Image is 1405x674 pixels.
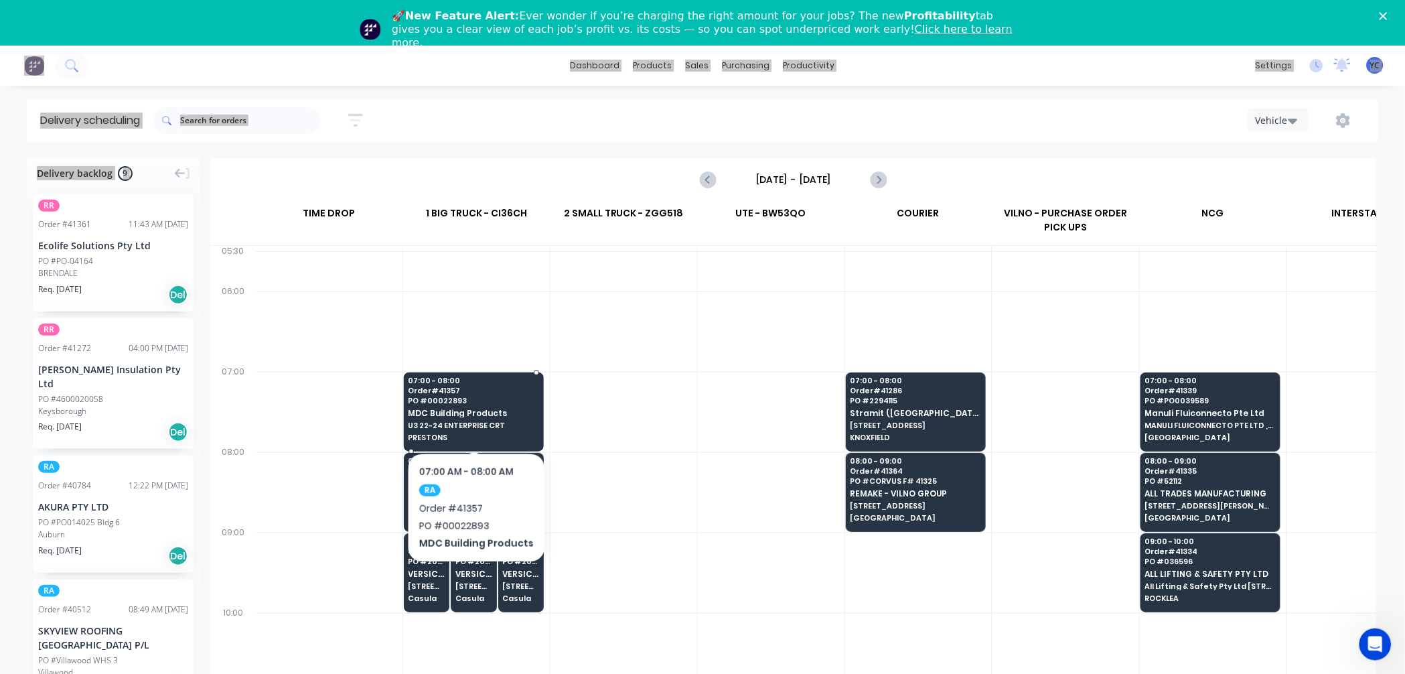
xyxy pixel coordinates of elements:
[129,480,188,492] div: 12:22 PM [DATE]
[698,202,844,231] div: UTE - BW53QO
[851,421,980,429] span: [STREET_ADDRESS]
[38,480,91,492] div: Order # 40784
[38,604,91,616] div: Order # 40512
[38,362,188,391] div: [PERSON_NAME] Insulation Pty Ltd
[550,202,697,231] div: 2 SMALL TRUCK - ZGG518
[1145,537,1275,545] span: 09:00 - 10:00
[409,397,538,405] span: PO # 00022893
[409,377,538,385] span: 07:00 - 08:00
[502,569,539,578] span: VERSICLAD PTY LTD
[851,377,980,385] span: 07:00 - 08:00
[479,477,538,485] span: PO # 20019
[168,285,188,305] div: Del
[479,457,538,465] span: 08:00 - 09:00
[180,107,321,134] input: Search for orders
[1145,477,1275,485] span: PO # 52112
[38,545,82,557] span: Req. [DATE]
[38,342,91,354] div: Order # 41272
[1370,60,1380,72] span: YC
[1145,397,1275,405] span: PO # PO0039589
[210,283,256,364] div: 06:00
[479,489,538,498] span: VERSICLAD PTY LTD
[409,409,538,417] span: MDC Building Products
[409,557,445,565] span: PO # 20022
[129,342,188,354] div: 04:00 PM [DATE]
[38,218,91,230] div: Order # 41361
[360,19,381,40] img: Profile image for Team
[851,409,980,417] span: Stramit ([GEOGRAPHIC_DATA])
[168,546,188,566] div: Del
[1145,377,1275,385] span: 07:00 - 08:00
[129,218,188,230] div: 11:43 AM [DATE]
[1145,569,1275,578] span: ALL LIFTING & SAFETY PTY LTD
[992,202,1139,245] div: VILNO - PURCHASE ORDER PICK UPS
[479,514,538,522] span: Casula
[1145,557,1275,565] span: PO # 036596
[1248,109,1309,132] button: Vehicle
[38,500,188,514] div: AKURA PTY LTD
[38,324,60,336] span: RR
[255,202,402,231] div: TIME DROP
[502,582,539,590] span: [STREET_ADDRESS]
[1380,12,1393,20] div: Close
[409,489,468,498] span: VERSICLAD PTY LTD
[38,421,82,433] span: Req. [DATE]
[455,547,492,555] span: # 41362
[1145,421,1275,429] span: MANULI FLUICONNECTO PTE LTD , [STREET_ADDRESS]
[455,582,492,590] span: [STREET_ADDRESS]
[405,9,520,22] b: New Feature Alert:
[392,9,1024,50] div: 🚀 Ever wonder if you’re charging the right amount for your jobs? The new tab gives you a clear vi...
[904,9,976,22] b: Profitability
[845,202,992,231] div: COURIER
[403,202,550,231] div: 1 BIG TRUCK - CI36CH
[409,514,468,522] span: Casula
[851,489,980,498] span: REMAKE - VILNO GROUP
[851,457,980,465] span: 08:00 - 09:00
[38,405,188,417] div: Keysborough
[1249,56,1299,76] div: settings
[38,267,188,279] div: BRENDALE
[479,502,538,510] span: [STREET_ADDRESS]
[409,433,538,442] span: PRESTONS
[1140,202,1286,231] div: NCG
[38,461,60,473] span: RA
[38,255,93,267] div: PO #PO-04164
[502,537,539,545] span: 09:00
[851,387,980,395] span: Order # 41286
[409,594,445,602] span: Casula
[455,594,492,602] span: Casula
[409,421,538,429] span: U3 22-24 ENTERPRISE CRT
[564,56,627,76] a: dashboard
[479,467,538,475] span: Order # 41346
[409,537,445,545] span: 09:00
[1145,502,1275,510] span: [STREET_ADDRESS][PERSON_NAME]
[37,166,113,180] span: Delivery backlog
[502,557,539,565] span: PO # 20018
[1145,457,1275,465] span: 08:00 - 09:00
[38,529,188,541] div: Auburn
[210,243,256,283] div: 05:30
[1145,409,1275,417] span: Manuli Fluiconnecto Pte Ltd
[851,514,980,522] span: [GEOGRAPHIC_DATA]
[409,457,468,465] span: 08:00 - 09:00
[168,422,188,442] div: Del
[851,467,980,475] span: Order # 41364
[851,433,980,442] span: KNOXFIELD
[38,655,118,667] div: PO #Villawood WHS 3
[1145,594,1275,602] span: ROCKLEA
[679,56,716,76] div: sales
[716,56,777,76] div: purchasing
[851,502,980,510] span: [STREET_ADDRESS]
[1145,387,1275,395] span: Order # 41339
[409,467,468,475] span: Order # 41368
[38,283,82,295] span: Req. [DATE]
[38,393,103,405] div: PO #4600020058
[409,582,445,590] span: [STREET_ADDRESS]
[409,547,445,555] span: # 41360
[409,502,468,510] span: [STREET_ADDRESS]
[210,525,256,605] div: 09:00
[409,569,445,578] span: VERSICLAD PTY LTD
[455,537,492,545] span: 09:00
[455,557,492,565] span: PO # 20031
[38,585,60,597] span: RA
